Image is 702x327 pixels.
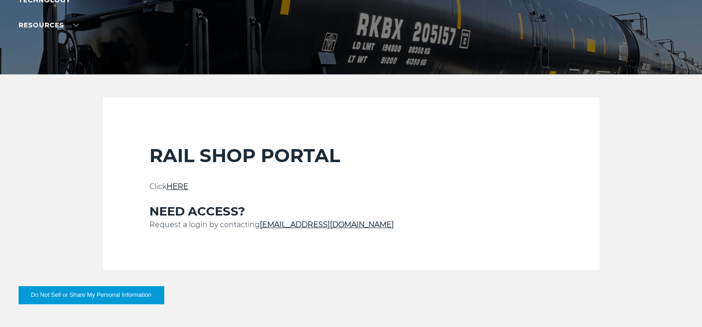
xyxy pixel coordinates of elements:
a: [EMAIL_ADDRESS][DOMAIN_NAME] [260,220,394,229]
h2: RAIL SHOP PORTAL [149,144,553,167]
button: Do Not Sell or Share My Personal Information [19,286,164,304]
p: Request a login by contacting [149,219,553,230]
h3: NEED ACCESS? [149,203,553,219]
p: Click [149,181,553,192]
a: RESOURCES [19,21,79,29]
a: HERE [167,182,188,191]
